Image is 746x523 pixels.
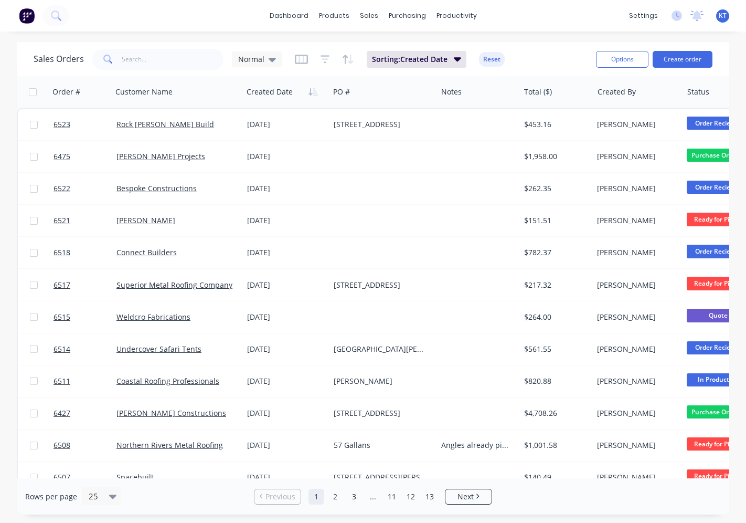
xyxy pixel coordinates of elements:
[116,247,177,257] a: Connect Builders
[334,344,428,354] div: [GEOGRAPHIC_DATA][PERSON_NAME]
[116,344,201,354] a: Undercover Safari Tents
[122,49,224,70] input: Search...
[247,87,293,97] div: Created Date
[54,376,70,386] span: 6511
[116,440,223,450] a: Northern Rivers Metal Roofing
[597,151,674,162] div: [PERSON_NAME]
[116,408,226,418] a: [PERSON_NAME] Constructions
[598,87,636,97] div: Created By
[334,119,428,130] div: [STREET_ADDRESS]
[597,280,674,290] div: [PERSON_NAME]
[597,183,674,194] div: [PERSON_NAME]
[457,491,474,502] span: Next
[524,312,585,322] div: $264.00
[54,205,116,236] a: 6521
[524,247,585,258] div: $782.37
[597,440,674,451] div: [PERSON_NAME]
[247,247,325,258] div: [DATE]
[441,440,511,451] div: Angles already picked up
[247,312,325,322] div: [DATE]
[524,472,585,483] div: $140.49
[264,8,314,24] a: dashboard
[524,408,585,419] div: $4,708.26
[687,87,709,97] div: Status
[597,247,674,258] div: [PERSON_NAME]
[524,215,585,226] div: $151.51
[19,8,35,24] img: Factory
[333,87,350,97] div: PO #
[431,8,482,24] div: productivity
[524,183,585,194] div: $262.35
[25,491,77,502] span: Rows per page
[334,376,428,386] div: [PERSON_NAME]
[524,151,585,162] div: $1,958.00
[365,489,381,505] a: Jump forward
[54,215,70,226] span: 6521
[54,301,116,333] a: 6515
[52,87,80,97] div: Order #
[597,376,674,386] div: [PERSON_NAME]
[653,51,712,68] button: Create order
[54,344,70,354] span: 6514
[372,54,447,65] span: Sorting: Created Date
[116,280,258,290] a: Superior Metal Roofing Company Pty Ltd
[54,398,116,429] a: 6427
[624,8,663,24] div: settings
[54,472,70,483] span: 6507
[254,491,301,502] a: Previous page
[238,54,264,65] span: Normal
[597,312,674,322] div: [PERSON_NAME]
[247,215,325,226] div: [DATE]
[327,489,343,505] a: Page 2
[355,8,383,24] div: sales
[54,269,116,301] a: 6517
[116,119,214,129] a: Rock [PERSON_NAME] Build
[383,8,431,24] div: purchasing
[597,215,674,226] div: [PERSON_NAME]
[422,489,438,505] a: Page 13
[250,489,496,505] ul: Pagination
[524,376,585,386] div: $820.88
[54,462,116,493] a: 6507
[247,440,325,451] div: [DATE]
[597,472,674,483] div: [PERSON_NAME]
[54,183,70,194] span: 6522
[247,472,325,483] div: [DATE]
[403,489,419,505] a: Page 12
[308,489,324,505] a: Page 1 is your current page
[54,408,70,419] span: 6427
[54,141,116,172] a: 6475
[247,151,325,162] div: [DATE]
[54,365,116,397] a: 6511
[115,87,173,97] div: Customer Name
[116,376,219,386] a: Coastal Roofing Professionals
[54,119,70,130] span: 6523
[54,247,70,258] span: 6518
[247,119,325,130] div: [DATE]
[247,408,325,419] div: [DATE]
[265,491,295,502] span: Previous
[597,408,674,419] div: [PERSON_NAME]
[247,280,325,290] div: [DATE]
[367,51,466,68] button: Sorting:Created Date
[346,489,362,505] a: Page 3
[596,51,648,68] button: Options
[524,280,585,290] div: $217.32
[479,52,505,67] button: Reset
[524,119,585,130] div: $453.16
[334,472,428,483] div: [STREET_ADDRESS][PERSON_NAME]
[247,376,325,386] div: [DATE]
[54,333,116,365] a: 6514
[445,491,492,502] a: Next page
[524,344,585,354] div: $561.55
[334,440,428,451] div: 57 Gallans
[314,8,355,24] div: products
[597,119,674,130] div: [PERSON_NAME]
[54,173,116,204] a: 6522
[54,430,116,461] a: 6508
[524,440,585,451] div: $1,001.58
[54,280,70,290] span: 6517
[54,440,70,451] span: 6508
[384,489,400,505] a: Page 11
[334,280,428,290] div: [STREET_ADDRESS]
